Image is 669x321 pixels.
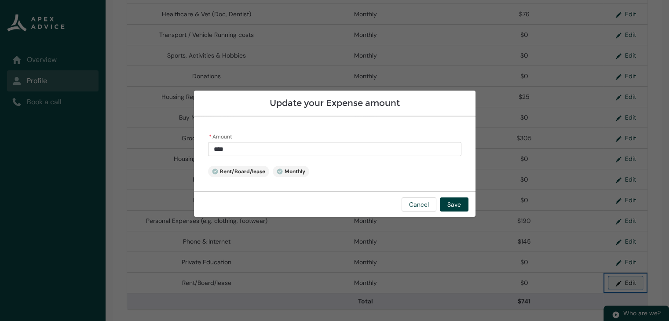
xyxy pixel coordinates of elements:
button: Cancel [402,197,436,212]
abbr: required [209,133,212,140]
span: Rent/Board/lease [212,168,265,175]
label: Amount [208,131,236,141]
span: Monthly [277,168,305,175]
button: Save [440,197,468,212]
h2: Update your Expense amount [201,98,468,109]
